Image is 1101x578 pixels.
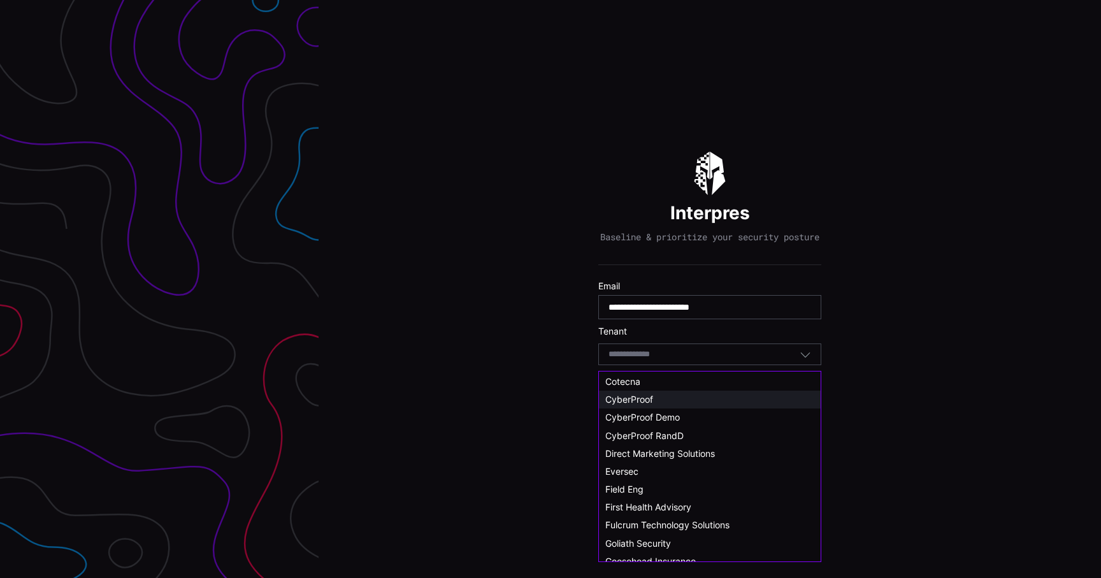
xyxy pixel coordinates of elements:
span: Fulcrum Technology Solutions [605,519,730,530]
span: CyberProof Demo [605,412,680,423]
label: Email [598,280,821,292]
span: CyberProof [605,394,653,405]
span: Cotecna [605,376,640,387]
span: Direct Marketing Solutions [605,448,715,459]
span: Field Eng [605,484,644,495]
label: Tenant [598,326,821,337]
span: First Health Advisory [605,502,691,512]
span: Goliath Security [605,538,671,549]
p: Baseline & prioritize your security posture [600,231,819,243]
span: Goosehead Insurance [605,556,696,567]
span: CyberProof RandD [605,430,684,441]
button: Toggle options menu [800,349,811,360]
h1: Interpres [670,201,750,224]
span: Eversec [605,466,638,477]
